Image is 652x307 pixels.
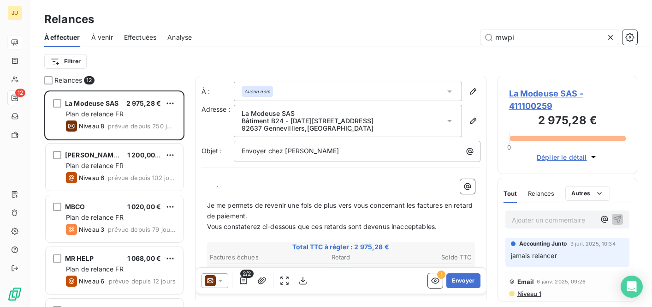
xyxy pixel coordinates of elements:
[126,99,161,107] span: 2 975,28 €
[15,89,25,97] span: 12
[326,267,356,275] span: 352 jours
[44,90,184,307] div: grid
[385,265,473,276] td: 1 821,60 €
[202,105,231,113] span: Adresse :
[91,33,113,42] span: À venir
[517,278,534,285] span: Email
[244,88,270,95] em: Aucun nom
[528,190,554,197] span: Relances
[124,33,157,42] span: Effectuées
[202,87,234,96] label: À :
[537,279,586,284] span: 6 janv. 2025, 09:26
[519,240,567,248] span: Accounting Junto
[65,203,85,211] span: MBCO
[209,253,296,262] th: Factures échues
[65,254,94,262] span: MR HELP
[79,122,104,130] span: Niveau 8
[242,147,339,155] span: Envoyer chez [PERSON_NAME]
[242,110,374,117] p: La Modeuse SAS
[565,186,610,201] button: Autres
[297,253,385,262] th: Retard
[509,112,626,131] h3: 2 975,28 €
[66,265,124,273] span: Plan de relance FR
[570,241,616,247] span: 3 juil. 2025, 10:34
[216,180,218,188] span: ,
[66,213,124,221] span: Plan de relance FR
[537,152,587,162] span: Déplier le détail
[621,276,643,298] div: Open Intercom Messenger
[480,30,619,45] input: Rechercher
[127,203,161,211] span: 1 020,00 €
[534,152,601,163] button: Déplier le détail
[44,11,94,28] h3: Relances
[54,76,82,85] span: Relances
[167,33,192,42] span: Analyse
[7,6,22,20] div: JU
[504,190,517,197] span: Tout
[65,151,120,159] span: [PERSON_NAME]
[44,54,87,69] button: Filtrer
[242,117,374,125] p: Bâtiment B24 - [DATE][STREET_ADDRESS]
[7,287,22,301] img: Logo LeanPay
[207,201,475,220] span: Je me permets de revenir une fois de plus vers vous concernant les factures en retard de paiement.
[509,87,626,112] span: La Modeuse SAS - 411100259
[207,223,437,230] span: Vous constaterez ci-dessous que ces retards sont devenus inacceptables.
[385,253,473,262] th: Solde TTC
[65,99,119,107] span: La Modeuse SAS
[127,151,161,159] span: 1 200,00 €
[108,122,176,130] span: prévue depuis 250 jours
[507,144,511,151] span: 0
[79,174,104,181] span: Niveau 6
[208,242,474,252] span: Total TTC à régler : 2 975,28 €
[516,290,541,297] span: Niveau 1
[84,76,94,84] span: 12
[108,174,176,181] span: prévue depuis 102 jours
[79,277,104,285] span: Niveau 6
[242,125,374,132] p: 92637 Gennevilliers , [GEOGRAPHIC_DATA]
[79,226,104,233] span: Niveau 3
[240,270,253,278] span: 2/2
[66,162,124,169] span: Plan de relance FR
[210,266,264,275] span: F-2024-08-8863
[108,226,176,233] span: prévue depuis 79 jours
[446,273,480,288] button: Envoyer
[202,147,222,155] span: Objet :
[109,277,176,285] span: prévue depuis 12 jours
[66,110,124,118] span: Plan de relance FR
[127,254,161,262] span: 1 068,00 €
[44,33,80,42] span: À effectuer
[511,252,557,259] span: jamais relancer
